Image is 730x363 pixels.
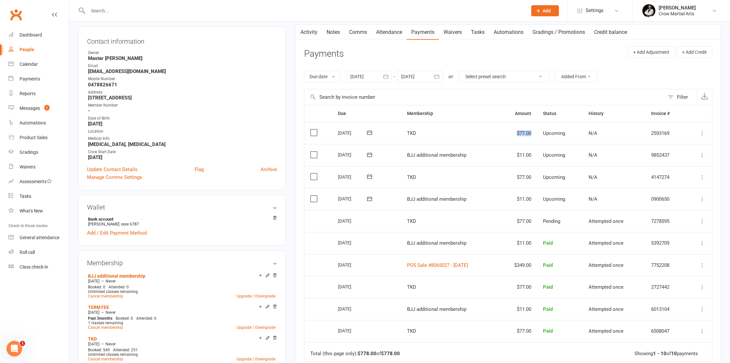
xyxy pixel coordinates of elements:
a: Tasks [466,25,489,40]
h3: Membership [87,259,277,267]
a: Product Sales [8,130,69,145]
div: [DATE] [338,128,368,138]
div: — [86,341,277,347]
a: Waivers [8,160,69,174]
div: or [448,73,453,80]
span: 1 [44,105,50,110]
th: History [583,105,645,122]
span: Past 3 [88,316,99,321]
div: Mobile Number [88,76,277,82]
strong: - [88,108,277,114]
div: [DATE] [338,216,368,226]
td: $77.00 [499,320,537,342]
div: Automations [20,120,46,125]
div: [DATE] [338,260,368,270]
h3: Payments [304,49,344,59]
th: Amount [499,105,537,122]
button: + Add Credit [677,46,712,58]
td: 0900650 [645,188,686,210]
a: Upgrade / Downgrade [237,325,275,330]
div: [DATE] [338,238,368,248]
div: Calendar [20,62,38,67]
button: + Add Adjustment [628,46,675,58]
span: Attempted once [589,218,623,224]
strong: Bank account [88,217,274,222]
button: Add [531,5,559,16]
div: Email [88,63,277,69]
span: 1 [20,341,25,346]
span: Never [106,342,116,346]
span: [DATE] [88,310,99,315]
div: [DATE] [338,150,368,160]
a: TKD [88,336,97,341]
span: Booked: 0 [88,285,105,289]
strong: $778.00 [381,351,400,356]
th: Invoice # [645,105,686,122]
a: Dashboard [8,28,69,42]
div: Reports [20,91,36,96]
span: Never [106,310,116,315]
span: Attempted once [589,284,623,290]
span: TKD [407,284,416,290]
span: BJJ additional membership [407,240,466,246]
span: N/A [589,196,597,202]
div: Tasks [20,194,31,199]
a: Automations [8,116,69,130]
span: Paid [543,306,553,312]
div: Messages [20,106,40,111]
span: BJJ additional membership [407,196,466,202]
a: Cancel membership [88,325,123,330]
a: Clubworx [8,7,24,23]
a: Class kiosk mode [8,260,69,274]
a: Cancel membership [88,357,123,361]
strong: 0478826671 [88,82,277,88]
a: Add / Edit Payment Method [87,229,147,237]
td: $11.00 [499,232,537,254]
td: $77.00 [499,166,537,188]
a: POS Sale #8065027 - [DATE] [407,262,468,268]
span: Upcoming [543,174,565,180]
a: Roll call [8,245,69,260]
td: $77.00 [499,276,537,298]
span: Upcoming [543,196,565,202]
td: 4147274 [645,166,686,188]
div: Product Sales [20,135,48,140]
td: $11.00 [499,298,537,320]
a: Assessments [8,174,69,189]
a: Tasks [8,189,69,204]
div: Date of Birth [88,115,277,122]
a: TERM FEE [88,305,109,310]
td: 7278595 [645,210,686,232]
div: People [20,47,34,52]
td: 5392709 [645,232,686,254]
td: $11.00 [499,144,537,166]
div: Dashboard [20,32,42,37]
td: $11.00 [499,188,537,210]
span: Paid [543,328,553,334]
div: Location [88,128,277,135]
a: People [8,42,69,57]
span: Settings [586,3,604,18]
strong: $778.00 [358,351,376,356]
a: Payments [8,72,69,86]
button: Filter [664,89,697,105]
td: 2593169 [645,122,686,144]
span: Attended: 0 [109,285,129,289]
td: $77.00 [499,122,537,144]
a: Calendar [8,57,69,72]
div: Medical Info [88,136,277,142]
span: [DATE] [88,342,99,346]
li: [PERSON_NAME] [87,216,277,227]
span: Pending [543,218,560,224]
div: Crow Start Date [88,149,277,155]
span: Paid [543,284,553,290]
a: General attendance kiosk mode [8,230,69,245]
div: Roll call [20,250,35,255]
div: Owner [88,50,277,56]
strong: 10 [671,351,677,356]
a: Credit balance [590,25,632,40]
span: Booked: 549 [88,348,110,352]
div: Total (this page only): of [310,351,400,356]
span: Add [543,8,551,13]
div: [DATE] [338,194,368,204]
